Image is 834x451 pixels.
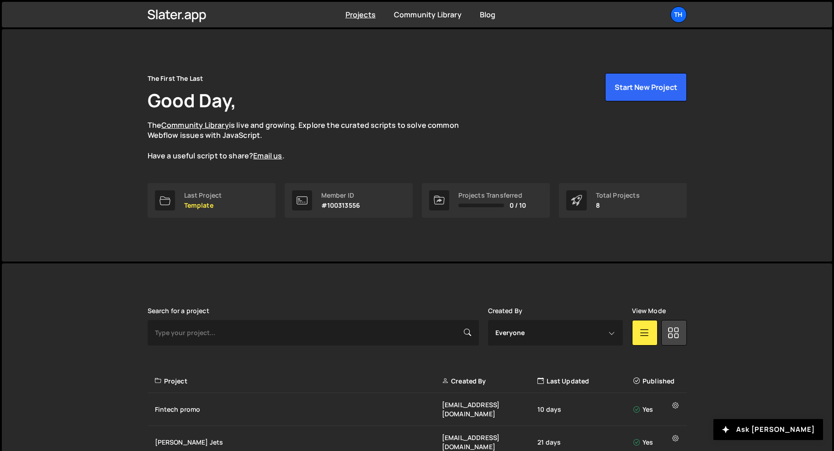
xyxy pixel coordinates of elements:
[148,183,276,218] a: Last Project Template
[442,433,537,451] div: [EMAIL_ADDRESS][DOMAIN_NAME]
[442,377,537,386] div: Created By
[480,10,496,20] a: Blog
[605,73,687,101] button: Start New Project
[596,192,640,199] div: Total Projects
[184,202,222,209] p: Template
[458,192,526,199] div: Projects Transferred
[148,73,203,84] div: The First The Last
[510,202,526,209] span: 0 / 10
[537,405,633,414] div: 10 days
[537,377,633,386] div: Last Updated
[148,88,236,113] h1: Good Day,
[632,307,666,315] label: View Mode
[488,307,523,315] label: Created By
[633,438,681,447] div: Yes
[321,192,361,199] div: Member ID
[253,151,282,161] a: Email us
[184,192,222,199] div: Last Project
[345,10,376,20] a: Projects
[148,320,479,346] input: Type your project...
[148,120,477,161] p: The is live and growing. Explore the curated scripts to solve common Webflow issues with JavaScri...
[537,438,633,447] div: 21 days
[161,120,229,130] a: Community Library
[148,393,687,426] a: Fintech promo [EMAIL_ADDRESS][DOMAIN_NAME] 10 days Yes
[633,405,681,414] div: Yes
[155,405,442,414] div: Fintech promo
[321,202,361,209] p: #100313556
[713,419,823,440] button: Ask [PERSON_NAME]
[155,377,442,386] div: Project
[633,377,681,386] div: Published
[670,6,687,23] a: Th
[155,438,442,447] div: [PERSON_NAME] Jets
[596,202,640,209] p: 8
[394,10,462,20] a: Community Library
[442,400,537,418] div: [EMAIL_ADDRESS][DOMAIN_NAME]
[148,307,209,315] label: Search for a project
